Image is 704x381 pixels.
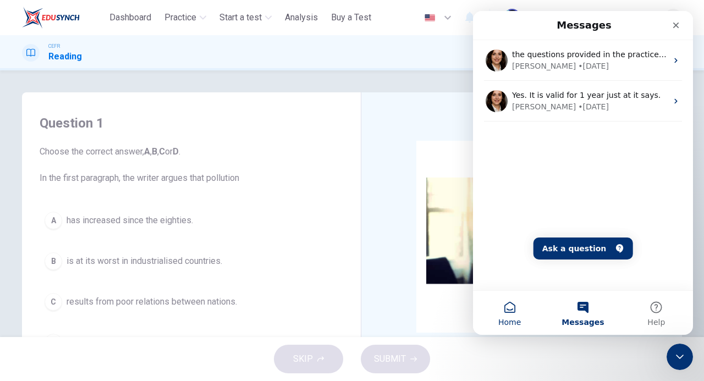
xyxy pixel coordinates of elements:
button: Help [147,280,220,324]
b: D [173,146,179,157]
span: Practice [164,11,196,24]
img: Profile picture [503,9,521,26]
div: D [45,334,62,351]
button: Messages [73,280,146,324]
b: B [152,146,157,157]
span: Start a test [219,11,262,24]
button: Ask a question [61,227,160,249]
span: Messages [89,307,131,315]
div: [PERSON_NAME] [39,49,103,61]
span: Buy a Test [331,11,371,24]
span: Choose the correct answer, , , or . In the first paragraph, the writer argues that pollution [40,145,343,185]
div: • [DATE] [105,49,136,61]
img: en [423,14,437,22]
span: CEFR [48,42,60,50]
div: B [45,252,62,270]
button: Ahas increased since the eighties. [40,207,343,234]
h4: Question 1 [40,114,343,132]
span: Home [25,307,48,315]
h4: Indoor Pollution [472,110,568,128]
span: is caused by human self-interest. [67,336,195,349]
button: Bis at its worst in industrialised countries. [40,247,343,275]
button: Cresults from poor relations between nations. [40,288,343,316]
span: Dashboard [109,11,151,24]
a: ELTC logo [22,7,105,29]
img: ELTC logo [22,7,80,29]
span: Analysis [285,11,318,24]
span: Help [174,307,192,315]
span: is at its worst in industrialised countries. [67,255,222,268]
button: Practice [160,8,211,27]
iframe: Intercom live chat [667,344,693,370]
button: Start a test [215,8,276,27]
span: Yes. It is valid for 1 year just at it says. [39,80,188,89]
div: C [45,293,62,311]
span: results from poor relations between nations. [67,295,237,308]
div: [PERSON_NAME] [39,90,103,102]
img: Profile image for Katherine [13,79,35,101]
span: the questions provided in the practice are not timed. [39,39,243,48]
div: • [DATE] [105,90,136,102]
b: A [144,146,150,157]
button: Analysis [280,8,322,27]
div: A [45,212,62,229]
span: has increased since the eighties. [67,214,193,227]
b: C [159,146,165,157]
button: Dashboard [105,8,156,27]
button: Buy a Test [327,8,376,27]
iframe: Intercom live chat [473,11,693,335]
h1: Reading [48,50,82,63]
button: Dis caused by human self-interest. [40,329,343,356]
